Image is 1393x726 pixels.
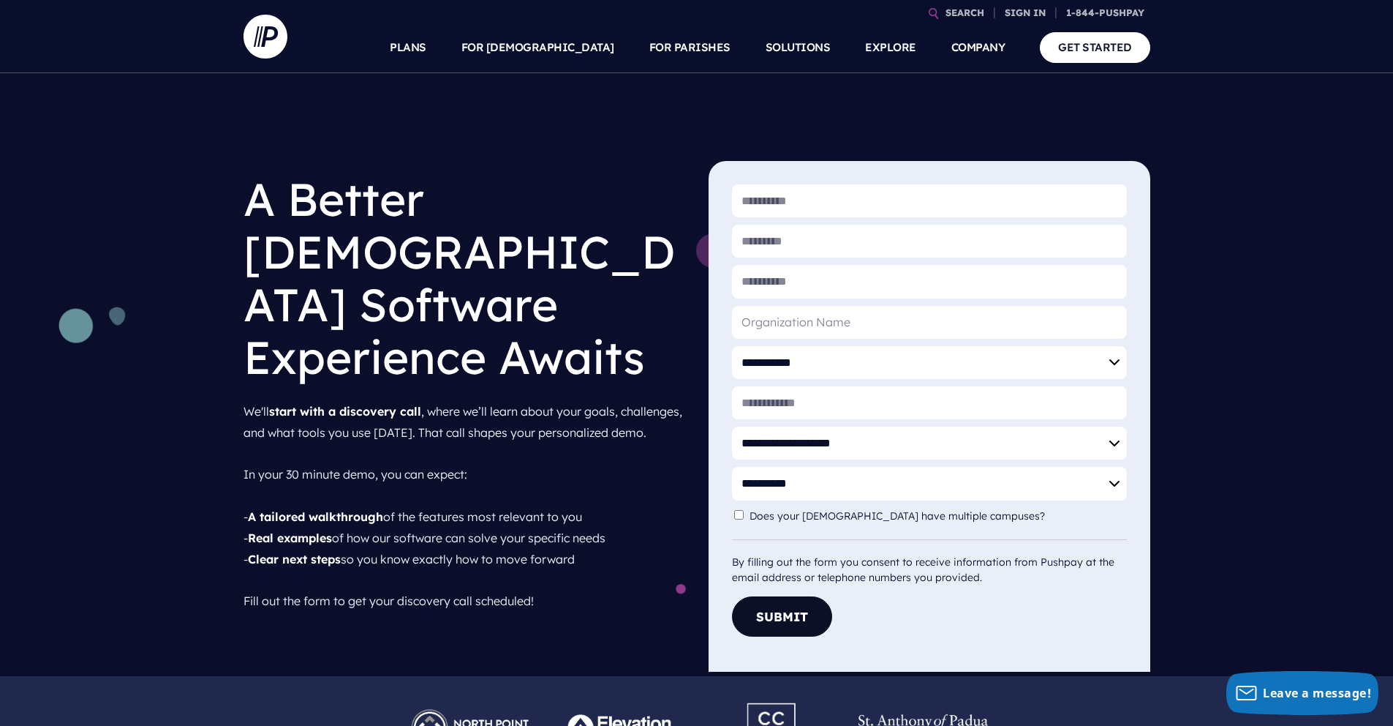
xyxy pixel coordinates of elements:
button: Submit [732,596,832,637]
label: Does your [DEMOGRAPHIC_DATA] have multiple campuses? [750,510,1052,523]
a: FOR PARISHES [649,22,731,73]
button: Leave a message! [1226,671,1378,715]
strong: Real examples [248,531,332,545]
p: We'll , where we’ll learn about your goals, challenges, and what tools you use [DATE]. That call ... [244,395,685,618]
a: SOLUTIONS [766,22,831,73]
h1: A Better [DEMOGRAPHIC_DATA] Software Experience Awaits [244,161,685,395]
a: EXPLORE [865,22,916,73]
a: PLANS [390,22,426,73]
strong: start with a discovery call [269,404,421,419]
a: GET STARTED [1040,32,1150,62]
picture: Pushpay_Logo__Elevation [546,700,697,715]
picture: Pushpay_Logo__NorthPoint [394,700,546,715]
span: Leave a message! [1263,685,1371,701]
picture: Pushpay_Logo__StAnthony [847,700,999,715]
strong: A tailored walkthrough [248,509,383,524]
strong: Clear next steps [248,552,341,566]
a: COMPANY [951,22,1005,73]
div: By filling out the form you consent to receive information from Pushpay at the email address or t... [732,539,1127,585]
picture: Pushpay_Logo__CCM [720,694,825,708]
input: Organization Name [732,306,1127,339]
a: FOR [DEMOGRAPHIC_DATA] [461,22,614,73]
